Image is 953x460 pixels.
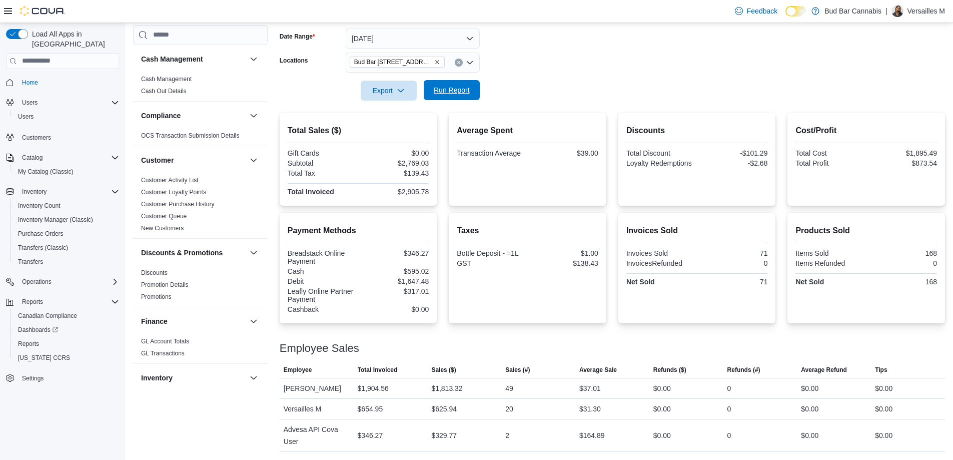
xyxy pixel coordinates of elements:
[10,337,123,351] button: Reports
[14,256,119,268] span: Transfers
[18,132,55,144] a: Customers
[466,59,474,67] button: Open list of options
[141,201,215,208] a: Customer Purchase History
[10,241,123,255] button: Transfers (Classic)
[360,287,429,295] div: $317.01
[18,186,51,198] button: Inventory
[133,174,268,238] div: Customer
[14,324,119,336] span: Dashboards
[727,429,731,441] div: 0
[141,338,189,345] a: GL Account Totals
[2,151,123,165] button: Catalog
[288,159,356,167] div: Subtotal
[141,350,185,357] a: GL Transactions
[141,316,168,326] h3: Finance
[14,166,119,178] span: My Catalog (Classic)
[2,75,123,90] button: Home
[14,228,119,240] span: Purchase Orders
[18,276,56,288] button: Operations
[2,96,123,110] button: Users
[141,177,199,184] a: Customer Activity List
[801,366,847,374] span: Average Refund
[360,159,429,167] div: $2,769.03
[288,305,356,313] div: Cashback
[141,281,189,289] span: Promotion Details
[18,97,42,109] button: Users
[141,373,173,383] h3: Inventory
[699,159,767,167] div: -$2.68
[141,269,168,276] a: Discounts
[14,310,81,322] a: Canadian Compliance
[530,249,598,257] div: $1.00
[18,77,42,89] a: Home
[505,366,530,374] span: Sales (#)
[18,276,119,288] span: Operations
[10,110,123,124] button: Users
[360,249,429,257] div: $346.27
[360,188,429,196] div: $2,905.78
[653,382,671,394] div: $0.00
[141,132,240,140] span: OCS Transaction Submission Details
[868,149,937,157] div: $1,895.49
[868,278,937,286] div: 168
[653,429,671,441] div: $0.00
[795,149,864,157] div: Total Cost
[6,71,119,411] nav: Complex example
[14,214,97,226] a: Inventory Manager (Classic)
[875,382,892,394] div: $0.00
[699,259,767,267] div: 0
[801,382,818,394] div: $0.00
[699,278,767,286] div: 71
[280,378,354,398] div: [PERSON_NAME]
[505,429,509,441] div: 2
[141,88,187,95] a: Cash Out Details
[288,287,356,303] div: Leafly Online Partner Payment
[22,278,52,286] span: Operations
[22,154,43,162] span: Catalog
[795,259,864,267] div: Items Refunded
[868,259,937,267] div: 0
[248,154,260,166] button: Customer
[141,111,181,121] h3: Compliance
[18,372,48,384] a: Settings
[626,149,695,157] div: Total Discount
[141,54,246,64] button: Cash Management
[2,130,123,144] button: Customers
[18,372,119,384] span: Settings
[141,248,223,258] h3: Discounts & Promotions
[18,216,93,224] span: Inventory Manager (Classic)
[907,5,945,17] p: Versailles M
[288,225,429,237] h2: Payment Methods
[360,267,429,275] div: $595.02
[795,159,864,167] div: Total Profit
[18,186,119,198] span: Inventory
[28,29,119,49] span: Load All Apps in [GEOGRAPHIC_DATA]
[14,200,65,212] a: Inventory Count
[133,335,268,363] div: Finance
[868,249,937,257] div: 168
[133,130,268,146] div: Compliance
[14,338,119,350] span: Reports
[141,224,184,232] span: New Customers
[141,155,246,165] button: Customer
[141,75,192,83] span: Cash Management
[360,149,429,157] div: $0.00
[14,111,119,123] span: Users
[14,338,43,350] a: Reports
[141,200,215,208] span: Customer Purchase History
[785,6,806,17] input: Dark Mode
[868,159,937,167] div: $873.54
[18,296,47,308] button: Reports
[457,149,525,157] div: Transaction Average
[579,382,601,394] div: $37.01
[141,176,199,184] span: Customer Activity List
[14,324,62,336] a: Dashboards
[248,247,260,259] button: Discounts & Promotions
[280,57,308,65] label: Locations
[280,419,354,451] div: Advesa API Cova User
[22,374,44,382] span: Settings
[18,326,58,334] span: Dashboards
[141,316,246,326] button: Finance
[360,305,429,313] div: $0.00
[284,366,312,374] span: Employee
